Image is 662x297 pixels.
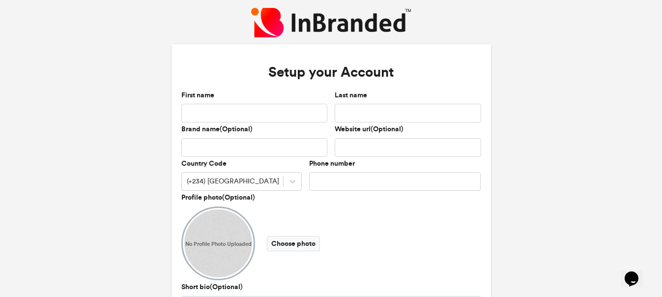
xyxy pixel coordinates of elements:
label: Profile photo(Optional) [181,193,255,203]
label: Last name [335,90,367,100]
span: No Profile Photo Uploaded [185,240,252,248]
label: Choose photo [267,236,320,251]
h3: Setup your Account [181,54,481,90]
label: First name [181,90,214,100]
label: Short bio(Optional) [181,282,243,292]
label: Brand name(Optional) [181,124,253,134]
img: InBranded Logo [251,8,411,37]
img: User profile DP [181,207,255,280]
label: Website url(Optional) [335,124,403,134]
iframe: chat widget [621,258,652,287]
div: (+234) [GEOGRAPHIC_DATA] [187,177,279,187]
label: Country Code [181,159,227,169]
label: Phone number [309,159,355,169]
